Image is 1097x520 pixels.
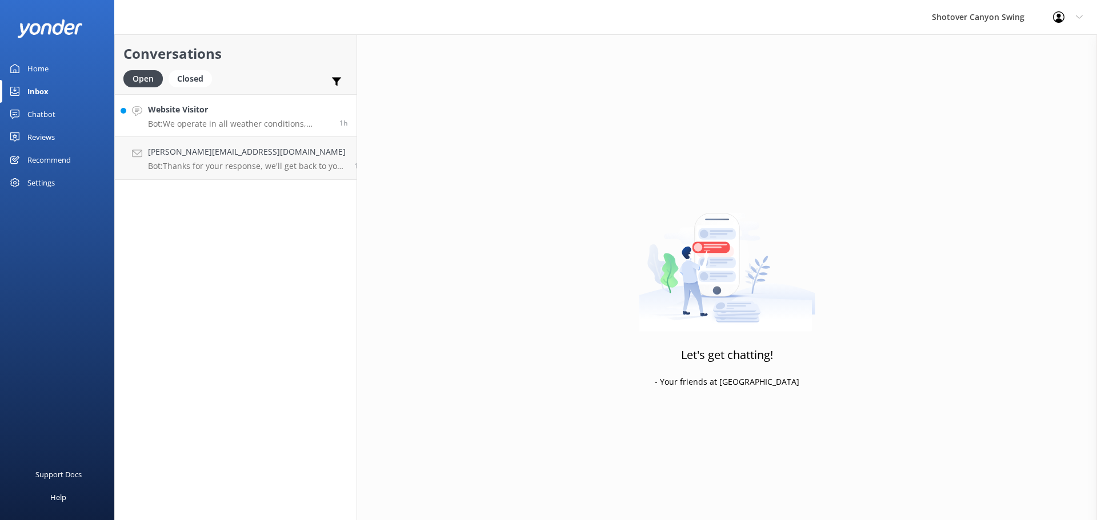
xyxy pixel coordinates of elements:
[148,103,331,116] h4: Website Visitor
[148,146,346,158] h4: [PERSON_NAME][EMAIL_ADDRESS][DOMAIN_NAME]
[148,119,331,129] p: Bot: We operate in all weather conditions, whether it's rain, hail, or shine. You can check the l...
[115,94,357,137] a: Website VisitorBot:We operate in all weather conditions, whether it's rain, hail, or shine. You c...
[123,43,348,65] h2: Conversations
[27,126,55,148] div: Reviews
[27,148,71,171] div: Recommend
[27,171,55,194] div: Settings
[148,161,346,171] p: Bot: Thanks for your response, we'll get back to you as soon as we can during opening hours.
[339,118,348,128] span: Aug 28 2025 07:34am (UTC +12:00) Pacific/Auckland
[35,463,82,486] div: Support Docs
[50,486,66,509] div: Help
[169,72,218,84] a: Closed
[655,376,799,388] p: - Your friends at [GEOGRAPHIC_DATA]
[169,70,212,87] div: Closed
[354,161,362,171] span: Aug 27 2025 06:17am (UTC +12:00) Pacific/Auckland
[123,72,169,84] a: Open
[27,57,49,80] div: Home
[681,346,773,364] h3: Let's get chatting!
[27,80,49,103] div: Inbox
[27,103,55,126] div: Chatbot
[115,137,357,180] a: [PERSON_NAME][EMAIL_ADDRESS][DOMAIN_NAME]Bot:Thanks for your response, we'll get back to you as s...
[639,189,815,332] img: artwork of a man stealing a conversation from at giant smartphone
[17,19,83,38] img: yonder-white-logo.png
[123,70,163,87] div: Open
